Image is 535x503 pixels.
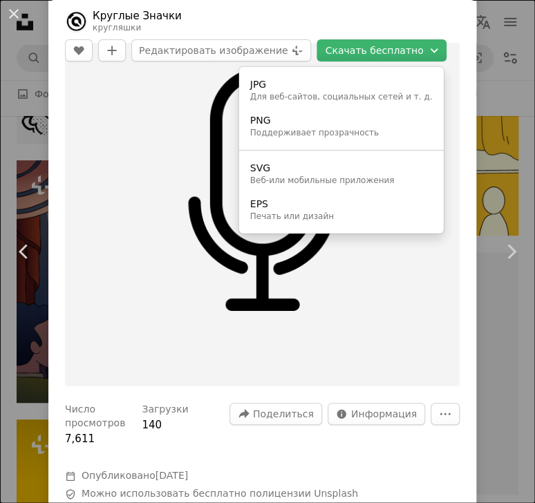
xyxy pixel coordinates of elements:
div: Выберите формат загрузки [239,67,444,234]
button: Выберите формат загрузки [317,39,446,61]
ya-tr-span: Скачать бесплатно [325,40,423,61]
ya-tr-span: EPS [250,198,268,209]
ya-tr-span: JPG [250,79,266,90]
ya-tr-span: Веб-или мобильные приложения [250,175,395,185]
ya-tr-span: PNG [250,115,271,126]
ya-tr-span: Поддерживает прозрачность [250,128,379,137]
ya-tr-span: SVG [250,162,270,173]
ya-tr-span: Для веб-сайтов, социальных сетей и т. д. [250,92,433,102]
ya-tr-span: Печать или дизайн [250,211,334,221]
